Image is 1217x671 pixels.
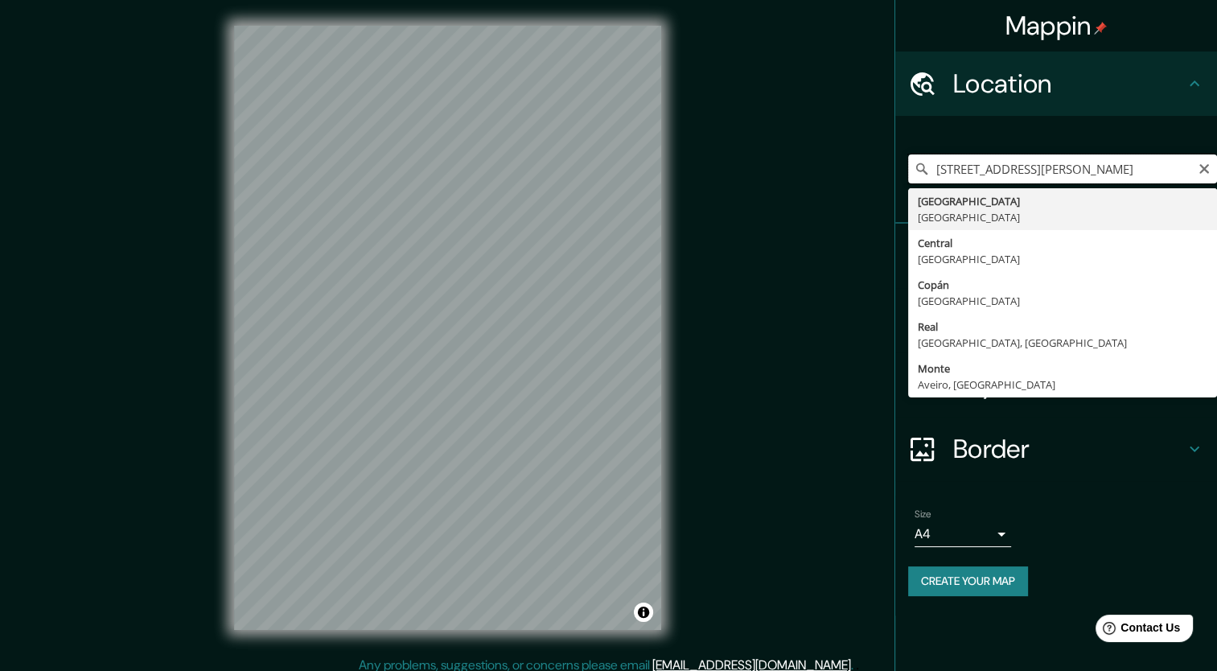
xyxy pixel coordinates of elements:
div: Real [918,319,1207,335]
div: Copán [918,277,1207,293]
div: Border [895,417,1217,481]
h4: Border [953,433,1185,465]
h4: Layout [953,368,1185,401]
input: Pick your city or area [908,154,1217,183]
div: [GEOGRAPHIC_DATA] [918,293,1207,309]
button: Toggle attribution [634,603,653,622]
div: Pins [895,224,1217,288]
canvas: Map [234,26,661,630]
h4: Mappin [1005,10,1108,42]
h4: Location [953,68,1185,100]
button: Clear [1198,160,1211,175]
div: Monte [918,360,1207,377]
div: Layout [895,352,1217,417]
button: Create your map [908,566,1028,596]
div: Aveiro, [GEOGRAPHIC_DATA] [918,377,1207,393]
div: Location [895,51,1217,116]
div: A4 [915,521,1011,547]
label: Size [915,508,931,521]
div: [GEOGRAPHIC_DATA] [918,251,1207,267]
div: Style [895,288,1217,352]
img: pin-icon.png [1094,22,1107,35]
div: [GEOGRAPHIC_DATA] [918,193,1207,209]
div: [GEOGRAPHIC_DATA] [918,209,1207,225]
iframe: Help widget launcher [1074,608,1199,653]
div: [GEOGRAPHIC_DATA], [GEOGRAPHIC_DATA] [918,335,1207,351]
div: Central [918,235,1207,251]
